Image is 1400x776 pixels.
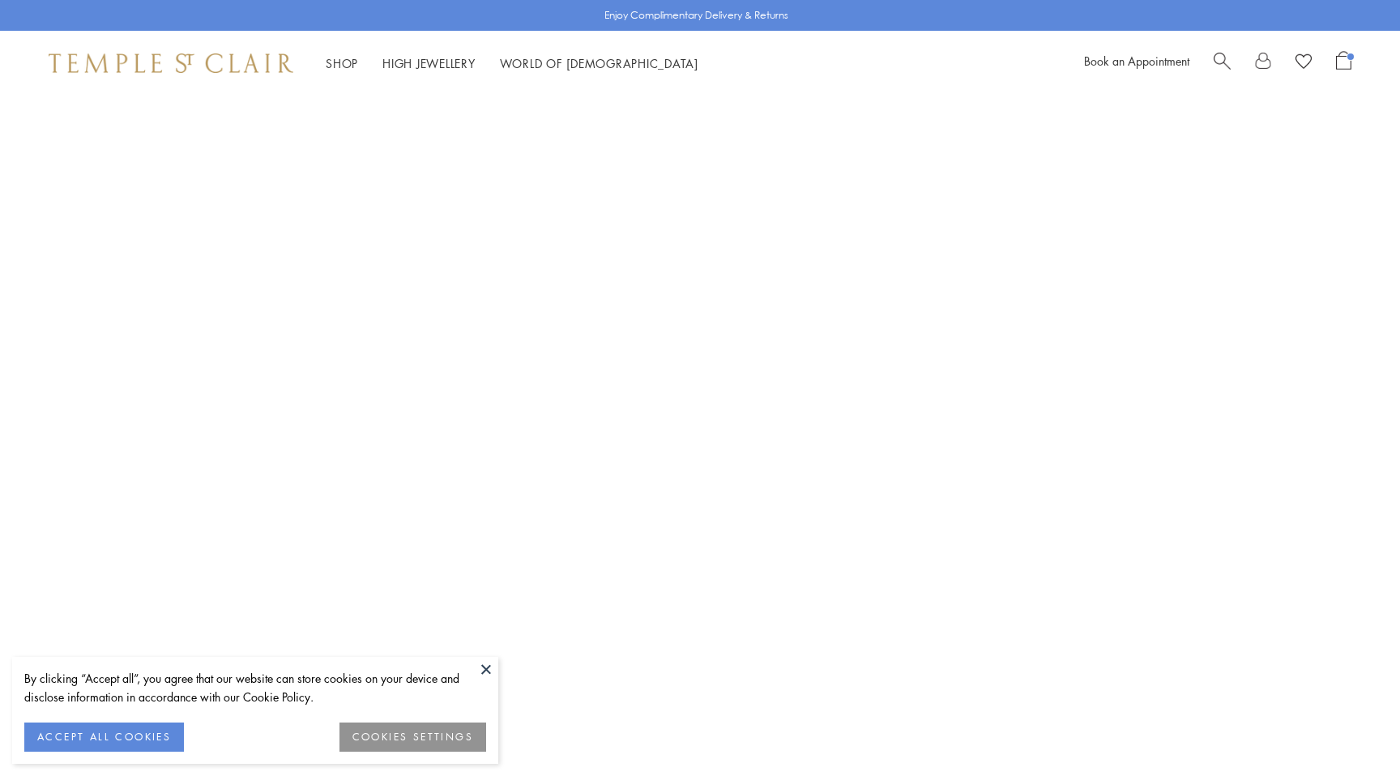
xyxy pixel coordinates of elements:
iframe: Gorgias live chat messenger [1319,700,1384,760]
button: COOKIES SETTINGS [339,723,486,752]
button: ACCEPT ALL COOKIES [24,723,184,752]
a: World of [DEMOGRAPHIC_DATA]World of [DEMOGRAPHIC_DATA] [500,55,698,71]
nav: Main navigation [326,53,698,74]
img: Temple St. Clair [49,53,293,73]
a: Book an Appointment [1084,53,1189,69]
a: ShopShop [326,55,358,71]
a: High JewelleryHigh Jewellery [382,55,476,71]
a: Search [1214,51,1231,75]
p: Enjoy Complimentary Delivery & Returns [604,7,788,23]
a: Open Shopping Bag [1336,51,1351,75]
div: By clicking “Accept all”, you agree that our website can store cookies on your device and disclos... [24,669,486,706]
a: View Wishlist [1295,51,1312,75]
